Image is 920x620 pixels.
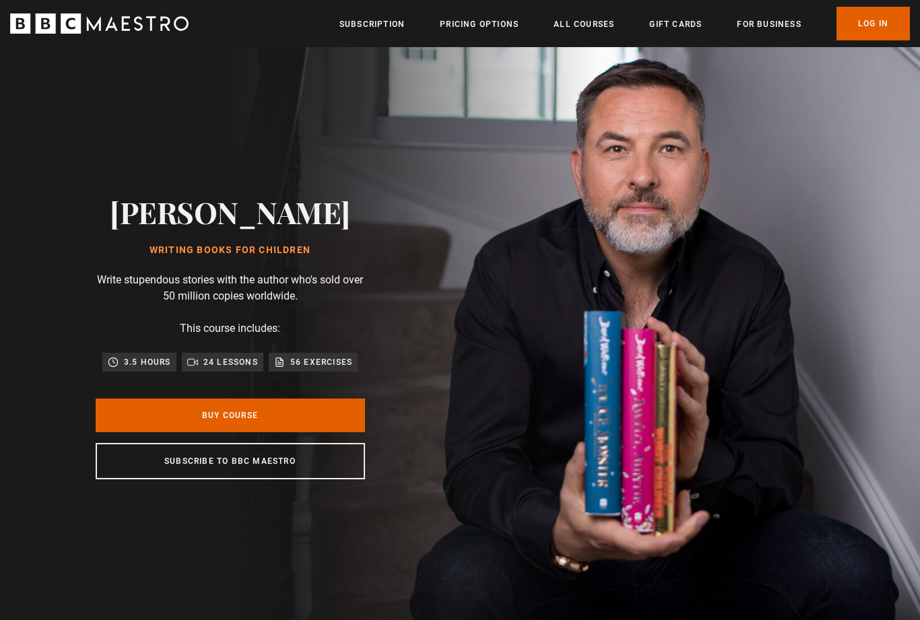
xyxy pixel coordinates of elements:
nav: Primary [339,7,910,40]
p: 24 lessons [203,355,258,369]
a: All Courses [554,18,614,31]
svg: BBC Maestro [10,13,189,34]
a: Gift Cards [649,18,702,31]
a: Log In [836,7,910,40]
a: Subscribe to BBC Maestro [96,443,365,479]
a: Buy Course [96,399,365,432]
a: For business [737,18,801,31]
a: Subscription [339,18,405,31]
a: Pricing Options [440,18,519,31]
p: 56 exercises [290,355,352,369]
p: This course includes: [180,320,280,337]
p: 3.5 hours [124,355,171,369]
h2: [PERSON_NAME] [110,195,350,229]
h1: Writing Books for Children [110,245,350,256]
p: Write stupendous stories with the author who's sold over 50 million copies worldwide. [96,272,365,304]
